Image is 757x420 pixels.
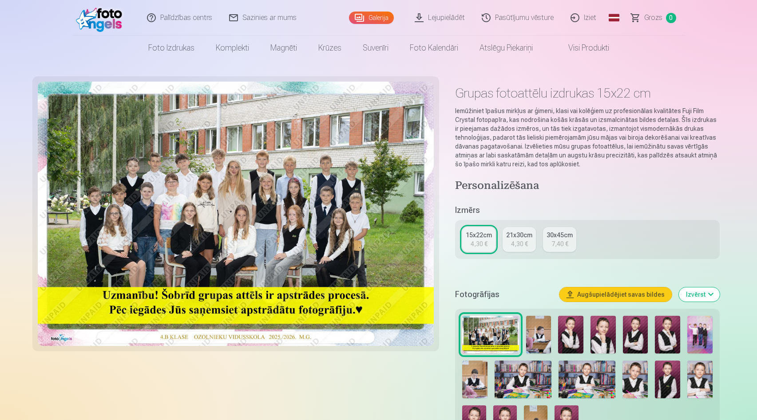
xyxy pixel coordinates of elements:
[352,35,399,60] a: Suvenīri
[399,35,469,60] a: Foto kalendāri
[543,35,620,60] a: Visi produkti
[308,35,352,60] a: Krūzes
[260,35,308,60] a: Magnēti
[666,13,676,23] span: 0
[543,227,576,252] a: 30x45cm7,40 €
[349,12,394,24] a: Galerija
[679,287,720,302] button: Izvērst
[551,239,568,248] div: 7,40 €
[547,231,573,239] div: 30x45cm
[455,179,719,193] h4: Personalizēšana
[462,227,495,252] a: 15x22cm4,30 €
[205,35,260,60] a: Komplekti
[511,239,528,248] div: 4,30 €
[455,85,719,101] h1: Grupas fotoattēlu izdrukas 15x22 cm
[559,287,672,302] button: Augšupielādējiet savas bildes
[466,231,492,239] div: 15x22cm
[76,4,127,32] img: /fa1
[138,35,205,60] a: Foto izdrukas
[455,204,719,216] h5: Izmērs
[469,35,543,60] a: Atslēgu piekariņi
[455,288,552,301] h5: Fotogrāfijas
[503,227,536,252] a: 21x30cm4,30 €
[471,239,487,248] div: 4,30 €
[455,106,719,169] p: Iemūžiniet īpašus mirkļus ar ģimeni, klasi vai kolēģiem uz profesionālas kvalitātes Fuji Film Cry...
[644,12,662,23] span: Grozs
[506,231,532,239] div: 21x30cm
